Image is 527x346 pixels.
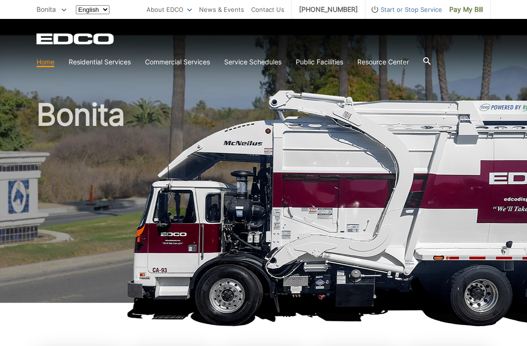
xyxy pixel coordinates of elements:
[36,99,491,307] h1: Bonita
[36,5,56,13] span: Bonita
[146,4,192,15] a: About EDCO
[224,57,282,67] a: Service Schedules
[357,57,409,67] a: Resource Center
[199,4,244,15] a: News & Events
[76,5,109,14] select: Select a language
[36,57,55,67] a: Home
[296,57,343,67] a: Public Facilities
[145,57,210,67] a: Commercial Services
[449,4,483,15] span: Pay My Bill
[36,33,115,44] a: EDCD logo. Return to the homepage.
[69,57,131,67] a: Residential Services
[251,4,284,15] a: Contact Us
